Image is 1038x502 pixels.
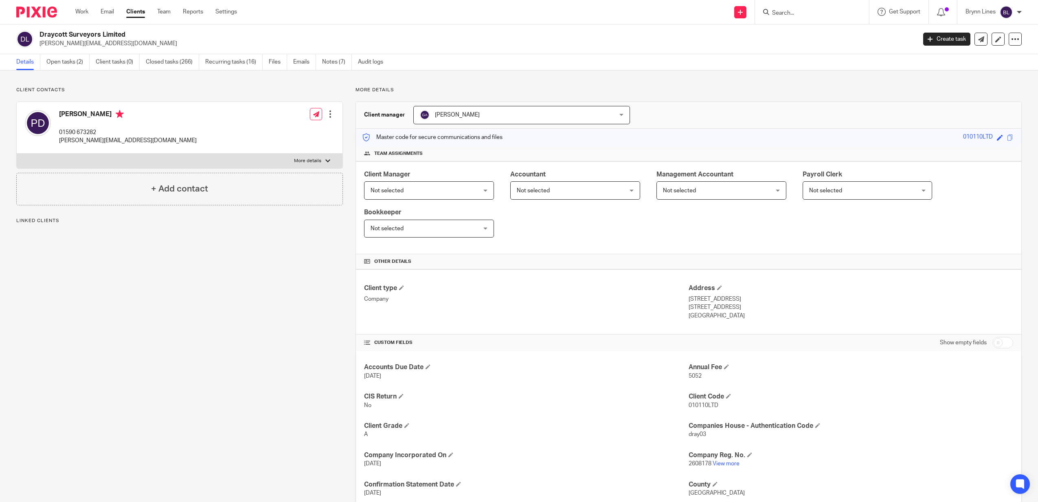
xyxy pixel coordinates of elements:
[689,422,1013,430] h4: Companies House - Authentication Code
[371,226,404,231] span: Not selected
[517,188,550,194] span: Not selected
[371,188,404,194] span: Not selected
[889,9,920,15] span: Get Support
[322,54,352,70] a: Notes (7)
[294,158,321,164] p: More details
[59,110,197,120] h4: [PERSON_NAME]
[689,295,1013,303] p: [STREET_ADDRESS]
[364,422,689,430] h4: Client Grade
[16,7,57,18] img: Pixie
[358,54,389,70] a: Audit logs
[940,339,987,347] label: Show empty fields
[205,54,263,70] a: Recurring tasks (16)
[157,8,171,16] a: Team
[656,171,733,178] span: Management Accountant
[364,373,381,379] span: [DATE]
[215,8,237,16] a: Settings
[689,451,1013,460] h4: Company Reg. No.
[46,54,90,70] a: Open tasks (2)
[663,188,696,194] span: Not selected
[16,218,343,224] p: Linked clients
[689,461,711,467] span: 2608178
[689,373,702,379] span: 5052
[374,150,423,157] span: Team assignments
[809,188,842,194] span: Not selected
[101,8,114,16] a: Email
[689,432,706,437] span: dray03
[435,112,480,118] span: [PERSON_NAME]
[374,258,411,265] span: Other details
[40,31,737,39] h2: Draycott Surveyors Limited
[96,54,140,70] a: Client tasks (0)
[713,461,740,467] a: View more
[75,8,88,16] a: Work
[364,111,405,119] h3: Client manager
[689,303,1013,311] p: [STREET_ADDRESS]
[59,128,197,137] p: 01590 673282
[420,110,430,120] img: svg%3E
[25,110,51,136] img: svg%3E
[146,54,199,70] a: Closed tasks (266)
[16,31,33,48] img: svg%3E
[16,54,40,70] a: Details
[59,137,197,145] p: [PERSON_NAME][EMAIL_ADDRESS][DOMAIN_NAME]
[356,87,1022,93] p: More details
[966,8,996,16] p: Brynn Lines
[364,403,371,408] span: No
[364,490,381,496] span: [DATE]
[364,461,381,467] span: [DATE]
[269,54,287,70] a: Files
[510,171,546,178] span: Accountant
[689,363,1013,372] h4: Annual Fee
[183,8,203,16] a: Reports
[803,171,842,178] span: Payroll Clerk
[771,10,845,17] input: Search
[151,183,208,195] h4: + Add contact
[689,480,1013,489] h4: County
[364,451,689,460] h4: Company Incorporated On
[689,403,718,408] span: 010110LTD
[689,490,745,496] span: [GEOGRAPHIC_DATA]
[364,295,689,303] p: Company
[116,110,124,118] i: Primary
[364,284,689,293] h4: Client type
[364,480,689,489] h4: Confirmation Statement Date
[364,392,689,401] h4: CIS Return
[923,33,970,46] a: Create task
[689,392,1013,401] h4: Client Code
[364,432,368,437] span: A
[689,284,1013,293] h4: Address
[689,312,1013,320] p: [GEOGRAPHIC_DATA]
[1000,6,1013,19] img: svg%3E
[40,40,911,48] p: [PERSON_NAME][EMAIL_ADDRESS][DOMAIN_NAME]
[364,363,689,372] h4: Accounts Due Date
[362,133,503,141] p: Master code for secure communications and files
[364,171,410,178] span: Client Manager
[364,339,689,346] h4: CUSTOM FIELDS
[963,133,993,142] div: 010110LTD
[126,8,145,16] a: Clients
[364,209,402,216] span: Bookkeeper
[16,87,343,93] p: Client contacts
[293,54,316,70] a: Emails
